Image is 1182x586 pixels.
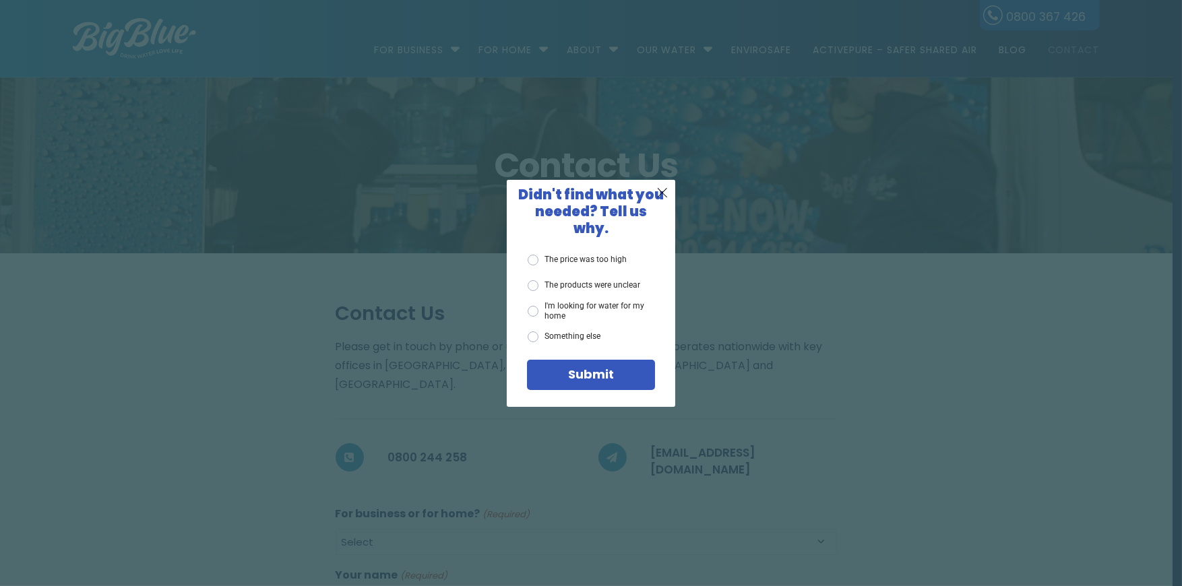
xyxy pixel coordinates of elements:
[528,331,601,342] label: Something else
[528,301,655,321] label: I'm looking for water for my home
[656,184,668,201] span: X
[528,280,641,291] label: The products were unclear
[568,366,614,383] span: Submit
[528,255,627,265] label: The price was too high
[1093,497,1163,567] iframe: Chatbot
[518,185,664,238] span: Didn't find what you needed? Tell us why.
